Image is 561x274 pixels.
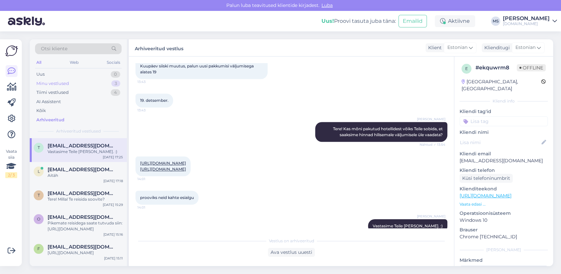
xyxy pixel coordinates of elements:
a: [URL][DOMAIN_NAME] [140,167,186,172]
div: 2 / 3 [5,172,17,178]
span: f [37,246,40,251]
a: [URL][DOMAIN_NAME] [460,193,511,199]
div: [DATE] 17:18 [103,178,123,183]
span: t [38,145,40,150]
div: Kliendi info [460,98,548,104]
div: [PERSON_NAME] [503,16,550,21]
img: Askly Logo [5,45,18,57]
div: Küsi telefoninumbrit [460,174,513,183]
span: 14:01 [137,205,162,210]
div: Kõik [36,107,46,114]
span: tonnebrita@gmail.com [48,143,116,149]
div: MS [491,17,500,26]
span: Arhiveeritud vestlused [56,128,101,134]
p: Brauser [460,226,548,233]
span: Vastasime Teile [PERSON_NAME]. :) [373,223,443,228]
span: Tänan! Kuupäev siiski muutus, palun uusi pakkumisi väljumisega alates 19 [140,58,255,74]
span: 14:01 [137,176,162,181]
span: [PERSON_NAME] [417,214,445,219]
p: Chrome [TECHNICAL_ID] [460,233,548,240]
div: All [35,58,43,67]
p: Klienditeekond [460,185,548,192]
span: o [37,216,40,221]
div: 0 [111,71,120,78]
span: Tere! Kas mõni pakutud hotellidest võiks Teile sobida, et saaksime hinnad hilisemale väljumisele ... [333,126,444,137]
span: l [38,169,40,174]
p: Kliendi tag'id [460,108,548,115]
span: Luba [319,2,335,8]
span: 13:43 [137,79,162,84]
p: Märkmed [460,257,548,264]
p: Windows 10 [460,217,548,224]
span: prooviks neid kahte esialgu [140,195,194,200]
div: Vaata siia [5,148,17,178]
span: lukslaura@hotmail.com [48,167,116,173]
p: Operatsioonisüsteem [460,210,548,217]
div: Uus [36,71,45,78]
input: Lisa nimi [460,139,540,146]
span: 13:43 [137,108,162,113]
div: Klient [426,44,442,51]
div: Klienditugi [482,44,510,51]
div: Tiimi vestlused [36,89,69,96]
div: [DATE] 15:16 [103,232,123,237]
span: t [38,193,40,198]
span: Offline [517,64,546,71]
span: [PERSON_NAME] [417,117,445,122]
p: Kliendi nimi [460,129,548,136]
span: e [465,66,468,71]
span: onnemerimaa123@gmail.com [48,214,116,220]
span: Nähtud ✓ 13:54 [420,142,445,147]
div: Aktiivne [435,15,475,27]
div: [DATE] 15:11 [104,256,123,261]
label: Arhiveeritud vestlus [135,43,183,52]
div: Pikemate reisidega saate tutvuda siin: [URL][DOMAIN_NAME] [48,220,123,232]
div: Vastasime Teile [PERSON_NAME]. :) [48,149,123,155]
div: # ekquwrm8 [475,64,517,72]
p: [EMAIL_ADDRESS][DOMAIN_NAME] [460,157,548,164]
button: Emailid [398,15,427,27]
span: Estonian [515,44,536,51]
span: Vestlus on arhiveeritud [269,238,314,244]
span: tatjanavassiljeva96@gmail.com [48,190,116,196]
span: 19. detsember. [140,98,168,103]
a: [URL][DOMAIN_NAME] [140,161,186,166]
div: [DATE] 17:25 [103,155,123,160]
div: 3 [111,80,120,87]
div: Arhiveeritud [36,117,64,123]
div: [URL][DOMAIN_NAME] [48,250,123,256]
div: Minu vestlused [36,80,69,87]
div: Aitäh [48,173,123,178]
div: Web [68,58,80,67]
div: Socials [105,58,122,67]
div: 4 [111,89,120,96]
a: [PERSON_NAME][DOMAIN_NAME] [503,16,557,26]
div: [PERSON_NAME] [460,247,548,253]
div: Proovi tasuta juba täna: [321,17,396,25]
div: [GEOGRAPHIC_DATA], [GEOGRAPHIC_DATA] [462,78,541,92]
div: Ava vestlus uuesti [268,248,315,257]
p: Kliendi email [460,150,548,157]
div: AI Assistent [36,98,61,105]
p: Vaata edasi ... [460,201,548,207]
div: [DATE] 15:29 [103,202,123,207]
input: Lisa tag [460,116,548,126]
div: Tere! Millal Te reisida soovite? [48,196,123,202]
b: Uus! [321,18,334,24]
div: [DOMAIN_NAME] [503,21,550,26]
span: Otsi kliente [41,45,67,52]
p: Kliendi telefon [460,167,548,174]
span: florens@list.ru [48,244,116,250]
span: Estonian [447,44,467,51]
